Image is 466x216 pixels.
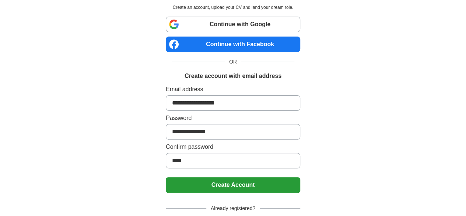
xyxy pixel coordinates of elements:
label: Confirm password [166,143,300,151]
label: Password [166,114,300,123]
a: Continue with Facebook [166,37,300,52]
a: Continue with Google [166,17,300,32]
p: Create an account, upload your CV and land your dream role. [167,4,299,11]
span: Already registered? [206,205,260,212]
label: Email address [166,85,300,94]
h1: Create account with email address [185,72,281,80]
span: OR [225,58,241,66]
button: Create Account [166,177,300,193]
